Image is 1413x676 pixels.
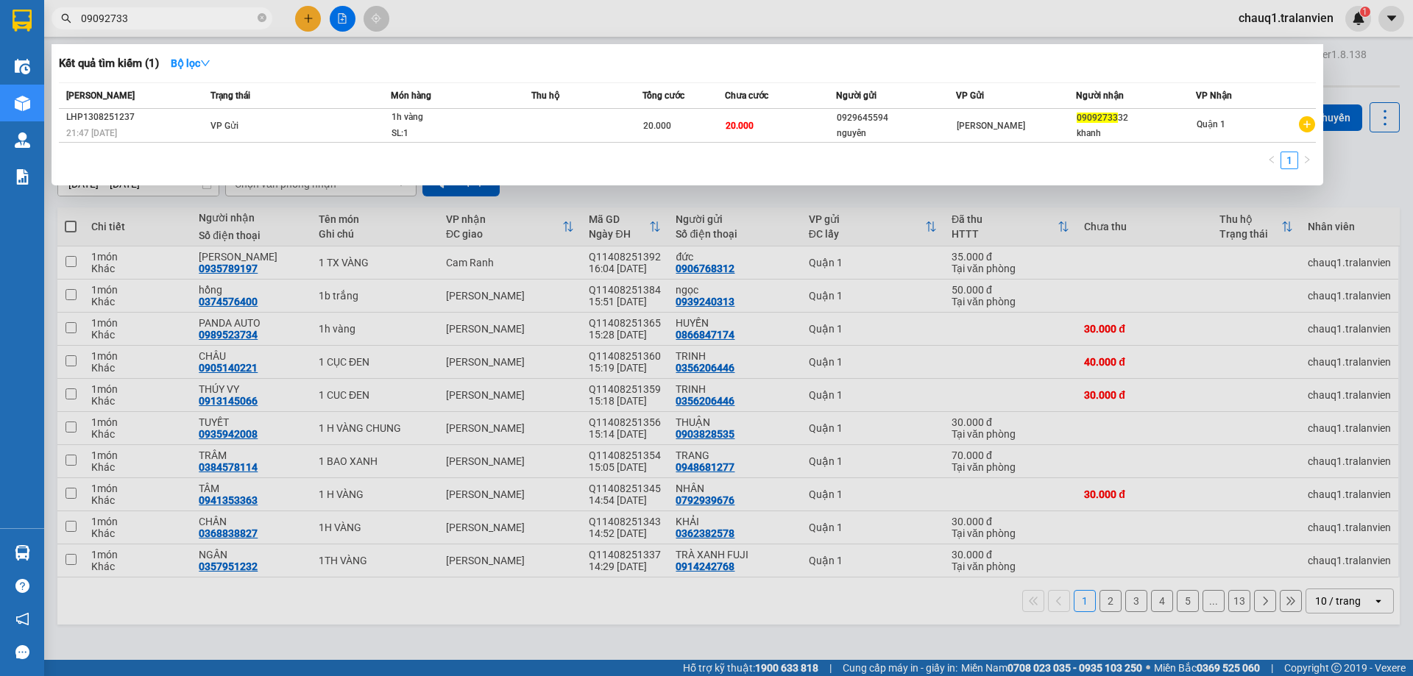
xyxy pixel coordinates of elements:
[642,90,684,101] span: Tổng cước
[15,96,30,111] img: warehouse-icon
[81,10,255,26] input: Tìm tên, số ĐT hoặc mã đơn
[15,169,30,185] img: solution-icon
[15,612,29,626] span: notification
[836,90,877,101] span: Người gửi
[957,121,1025,131] span: [PERSON_NAME]
[1077,110,1195,126] div: 32
[1303,155,1311,164] span: right
[15,59,30,74] img: warehouse-icon
[837,126,955,141] div: nguyên
[171,57,210,69] strong: Bộ lọc
[726,121,754,131] span: 20.000
[15,132,30,148] img: warehouse-icon
[15,645,29,659] span: message
[1298,152,1316,169] button: right
[66,110,206,125] div: LHP1308251237
[1196,90,1232,101] span: VP Nhận
[15,579,29,593] span: question-circle
[59,56,159,71] h3: Kết quả tìm kiếm ( 1 )
[1077,126,1195,141] div: khanh
[258,12,266,26] span: close-circle
[1281,152,1297,168] a: 1
[1299,116,1315,132] span: plus-circle
[1263,152,1281,169] button: left
[392,110,502,126] div: 1h vàng
[531,90,559,101] span: Thu hộ
[1076,90,1124,101] span: Người nhận
[392,126,502,142] div: SL: 1
[1267,155,1276,164] span: left
[725,90,768,101] span: Chưa cước
[200,58,210,68] span: down
[66,128,117,138] span: 21:47 [DATE]
[1298,152,1316,169] li: Next Page
[837,110,955,126] div: 0929645594
[210,121,238,131] span: VP Gửi
[643,121,671,131] span: 20.000
[391,90,431,101] span: Món hàng
[13,10,32,32] img: logo-vxr
[1263,152,1281,169] li: Previous Page
[210,90,250,101] span: Trạng thái
[1077,113,1118,123] span: 09092733
[1197,119,1225,129] span: Quận 1
[66,90,135,101] span: [PERSON_NAME]
[15,545,30,561] img: warehouse-icon
[61,13,71,24] span: search
[956,90,984,101] span: VP Gửi
[159,51,222,75] button: Bộ lọcdown
[258,13,266,22] span: close-circle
